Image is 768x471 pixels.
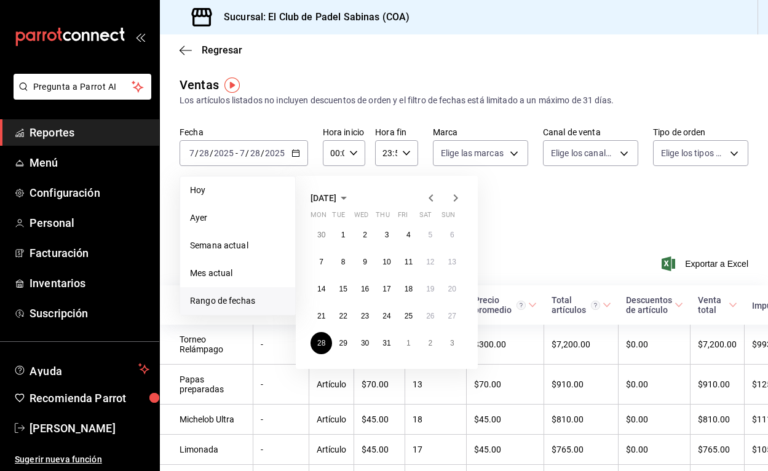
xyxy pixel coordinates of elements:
[199,148,210,158] input: --
[332,305,354,327] button: July 22, 2025
[311,251,332,273] button: July 7, 2025
[354,365,405,405] td: $70.00
[180,94,748,107] div: Los artículos listados no incluyen descuentos de orden y el filtro de fechas está limitado a un m...
[195,148,199,158] span: /
[354,435,405,465] td: $45.00
[544,325,619,365] td: $7,200.00
[626,295,672,315] div: Descuentos de artículo
[385,231,389,239] abbr: July 3, 2025
[441,305,463,327] button: July 27, 2025
[376,305,397,327] button: July 24, 2025
[433,128,528,137] label: Marca
[405,258,413,266] abbr: July 11, 2025
[213,148,234,158] input: ----
[544,365,619,405] td: $910.00
[190,212,285,224] span: Ayer
[398,251,419,273] button: July 11, 2025
[619,435,691,465] td: $0.00
[354,211,368,224] abbr: Wednesday
[135,32,145,42] button: open_drawer_menu
[441,147,504,159] span: Elige las marcas
[214,10,410,25] h3: Sucursal: El Club de Padel Sabinas (COA)
[517,301,526,310] svg: Precio promedio = Total artículos / cantidad
[160,365,253,405] td: Papas preparadas
[30,305,149,322] span: Suscripción
[363,231,367,239] abbr: July 2, 2025
[15,453,149,466] span: Sugerir nueva función
[376,251,397,273] button: July 10, 2025
[467,365,544,405] td: $70.00
[210,148,213,158] span: /
[691,365,745,405] td: $910.00
[382,312,390,320] abbr: July 24, 2025
[376,332,397,354] button: July 31, 2025
[382,339,390,347] abbr: July 31, 2025
[160,325,253,365] td: Torneo Relámpago
[428,339,432,347] abbr: August 2, 2025
[626,295,683,315] span: Descuentos de artículo
[382,285,390,293] abbr: July 17, 2025
[311,211,327,224] abbr: Monday
[30,390,149,406] span: Recomienda Parrot
[323,128,366,137] label: Hora inicio
[245,148,249,158] span: /
[419,224,441,246] button: July 5, 2025
[405,312,413,320] abbr: July 25, 2025
[653,128,748,137] label: Tipo de orden
[311,193,336,203] span: [DATE]
[428,231,432,239] abbr: July 5, 2025
[317,312,325,320] abbr: July 21, 2025
[405,435,467,465] td: 17
[332,251,354,273] button: July 8, 2025
[253,405,309,435] td: -
[309,435,354,465] td: Artículo
[190,184,285,197] span: Hoy
[419,305,441,327] button: July 26, 2025
[317,339,325,347] abbr: July 28, 2025
[189,148,195,158] input: --
[33,81,132,93] span: Pregunta a Parrot AI
[450,339,454,347] abbr: August 3, 2025
[619,325,691,365] td: $0.00
[339,312,347,320] abbr: July 22, 2025
[691,325,745,365] td: $7,200.00
[619,405,691,435] td: $0.00
[190,239,285,252] span: Semana actual
[341,231,346,239] abbr: July 1, 2025
[253,435,309,465] td: -
[419,251,441,273] button: July 12, 2025
[354,251,376,273] button: July 9, 2025
[698,295,726,315] div: Venta total
[398,332,419,354] button: August 1, 2025
[664,256,748,271] span: Exportar a Excel
[441,251,463,273] button: July 13, 2025
[448,285,456,293] abbr: July 20, 2025
[441,332,463,354] button: August 3, 2025
[406,231,411,239] abbr: July 4, 2025
[339,339,347,347] abbr: July 29, 2025
[180,44,242,56] button: Regresar
[160,405,253,435] td: Michelob Ultra
[332,332,354,354] button: July 29, 2025
[224,77,240,93] img: Tooltip marker
[30,420,149,437] span: [PERSON_NAME]
[354,278,376,300] button: July 16, 2025
[544,405,619,435] td: $810.00
[30,275,149,291] span: Inventarios
[591,301,600,310] svg: El total artículos considera cambios de precios en los artículos así como costos adicionales por ...
[398,278,419,300] button: July 18, 2025
[202,44,242,56] span: Regresar
[398,305,419,327] button: July 25, 2025
[405,405,467,435] td: 18
[261,148,264,158] span: /
[309,405,354,435] td: Artículo
[309,365,354,405] td: Artículo
[551,147,616,159] span: Elige los canales de venta
[239,148,245,158] input: --
[426,258,434,266] abbr: July 12, 2025
[354,405,405,435] td: $45.00
[405,285,413,293] abbr: July 18, 2025
[30,124,149,141] span: Reportes
[253,325,309,365] td: -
